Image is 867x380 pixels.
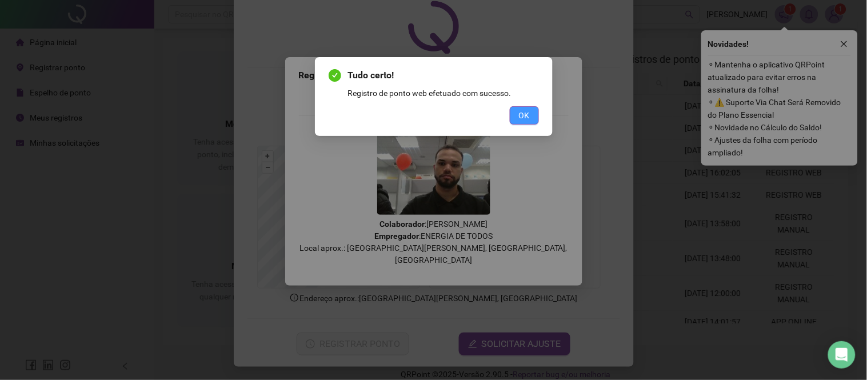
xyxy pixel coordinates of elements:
[348,87,539,99] div: Registro de ponto web efetuado com sucesso.
[519,109,530,122] span: OK
[348,69,539,82] span: Tudo certo!
[510,106,539,125] button: OK
[828,341,856,369] div: Open Intercom Messenger
[329,69,341,82] span: check-circle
